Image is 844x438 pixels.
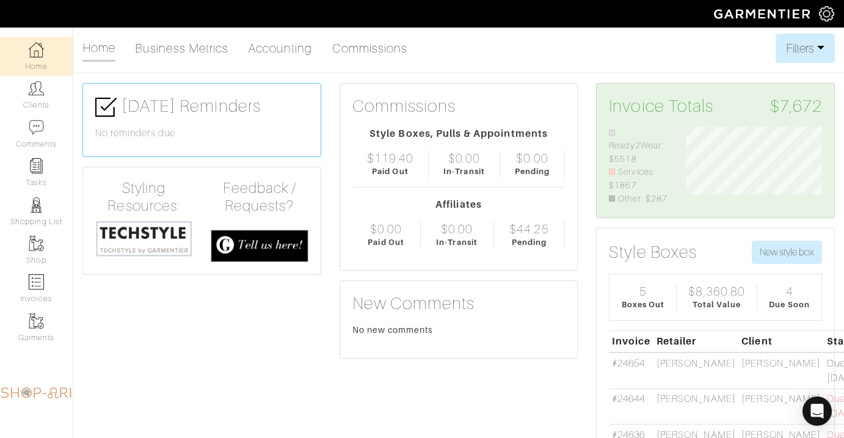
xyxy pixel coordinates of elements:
[769,299,809,310] div: Due Soon
[609,192,668,206] li: Other: $287
[372,166,408,177] div: Paid Out
[95,96,308,118] h3: [DATE] Reminders
[211,230,308,262] img: feedback_requests-3821251ac2bd56c73c230f3229a5b25d6eb027adea667894f41107c140538ee0.png
[819,6,834,21] img: gear-icon-white-bd11855cb880d31180b6d7d6211b90ccbf57a29d726f0c71d8c61bd08dd39cc2.png
[370,222,402,236] div: $0.00
[653,352,738,389] td: [PERSON_NAME]
[609,242,697,263] h3: Style Boxes
[95,97,117,118] img: check-box-icon-36a4915ff3ba2bd8f6e4f29bc755bb66becd62c870f447fc0dd1365fcfddab58.png
[29,274,44,290] img: orders-icon-0abe47150d42831381b5fb84f609e132dff9fe21cb692f30cb5eec754e2cba89.png
[95,180,192,215] h4: Styling Resources:
[509,222,548,236] div: $44.25
[752,241,822,264] button: New style box
[368,236,404,248] div: Paid Out
[211,180,308,215] h4: Feedback / Requests?
[653,389,738,425] td: [PERSON_NAME]
[653,331,738,352] th: Retailer
[95,128,308,139] h6: No reminders due
[29,42,44,57] img: dashboard-icon-dbcd8f5a0b271acd01030246c82b418ddd0df26cd7fceb0bd07c9910d44c42f6.png
[135,36,228,60] a: Business Metrics
[708,3,819,24] img: garmentier-logo-header-white-b43fb05a5012e4ada735d5af1a66efaba907eab6374d6393d1fbf88cb4ef424d.png
[786,284,793,299] div: 4
[612,358,645,369] a: #24654
[612,393,645,404] a: #24644
[639,284,647,299] div: 5
[29,158,44,173] img: reminder-icon-8004d30b9f0a5d33ae49ab947aed9ed385cf756f9e5892f1edd6e32f2345188e.png
[515,166,550,177] div: Pending
[443,166,485,177] div: In-Transit
[352,96,456,117] h3: Commissions
[29,197,44,213] img: stylists-icon-eb353228a002819b7ec25b43dbf5f0378dd9e0616d9560372ff212230b889e62.png
[95,220,192,257] img: techstyle-93310999766a10050dc78ceb7f971a75838126fd19372ce40ba20cdf6a89b94b.png
[448,151,480,166] div: $0.00
[352,126,566,141] div: Style Boxes, Pulls & Appointments
[436,236,478,248] div: In-Transit
[802,396,832,426] div: Open Intercom Messenger
[352,197,566,212] div: Affiliates
[29,81,44,96] img: clients-icon-6bae9207a08558b7cb47a8932f037763ab4055f8c8b6bfacd5dc20c3e0201464.png
[609,96,822,117] h3: Invoice Totals
[441,222,473,236] div: $0.00
[609,126,668,166] li: Ready2Wear: $5518
[332,36,408,60] a: Commissions
[352,324,566,336] div: No new comments
[770,96,822,117] span: $7,672
[352,293,566,314] h3: New Comments
[739,352,824,389] td: [PERSON_NAME]
[367,151,413,166] div: $119.40
[688,284,744,299] div: $8,360.80
[693,299,741,310] div: Total Value
[776,34,835,63] button: Filters
[29,236,44,251] img: garments-icon-b7da505a4dc4fd61783c78ac3ca0ef83fa9d6f193b1c9dc38574b1d14d53ca28.png
[609,331,653,352] th: Invoice
[248,36,313,60] a: Accounting
[739,389,824,425] td: [PERSON_NAME]
[516,151,548,166] div: $0.00
[29,313,44,329] img: garments-icon-b7da505a4dc4fd61783c78ac3ca0ef83fa9d6f193b1c9dc38574b1d14d53ca28.png
[609,166,668,192] li: Services: $1867
[622,299,664,310] div: Boxes Out
[29,120,44,135] img: comment-icon-a0a6a9ef722e966f86d9cbdc48e553b5cf19dbc54f86b18d962a5391bc8f6eb6.png
[739,331,824,352] th: Client
[82,35,115,62] a: Home
[512,236,547,248] div: Pending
